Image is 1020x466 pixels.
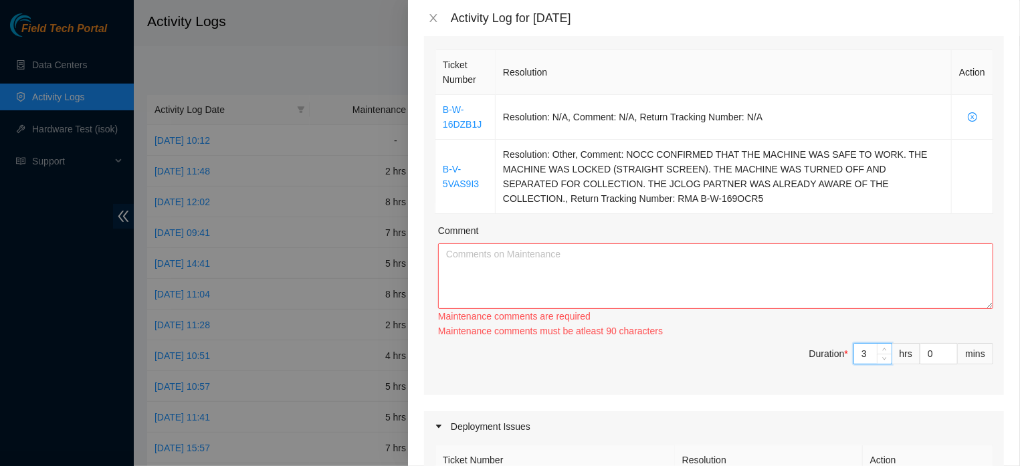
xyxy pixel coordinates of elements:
span: Decrease Value [877,354,892,364]
th: Ticket Number [435,50,496,95]
div: Activity Log for [DATE] [451,11,1004,25]
span: Increase Value [877,344,892,354]
th: Action [952,50,993,95]
div: mins [958,343,993,364]
td: Resolution: Other, Comment: NOCC CONFIRMED THAT THE MACHINE WAS SAFE TO WORK. THE MACHINE WAS LOC... [496,140,952,214]
div: Maintenance comments are required [438,309,993,324]
div: Deployment Issues [424,411,1004,442]
div: Maintenance comments must be atleast 90 characters [438,324,993,338]
a: B-V-5VAS9I3 [443,164,479,189]
span: up [881,345,889,353]
div: Duration [809,346,848,361]
span: close-circle [959,112,985,122]
div: hrs [892,343,920,364]
a: B-W-16DZB1J [443,104,482,130]
span: caret-right [435,423,443,431]
button: Close [424,12,443,25]
td: Resolution: N/A, Comment: N/A, Return Tracking Number: N/A [496,95,952,140]
span: close [428,13,439,23]
label: Comment [438,223,479,238]
textarea: Comment [438,243,993,309]
th: Resolution [496,50,952,95]
span: down [881,355,889,363]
